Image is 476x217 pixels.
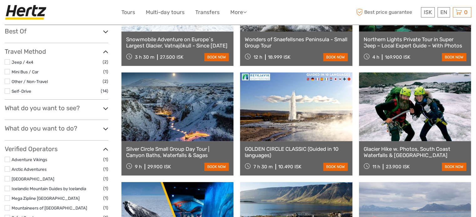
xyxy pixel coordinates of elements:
a: book now [204,53,229,61]
h3: Verified Operators [5,145,108,153]
span: (14) [101,87,108,95]
a: Glacier Hike w. Photos, South Coast Waterfalls & [GEOGRAPHIC_DATA] [364,146,466,159]
a: Mini Bus / Car [12,69,38,74]
div: 10.490 ISK [278,164,301,170]
a: GOLDEN CIRCLE CLASSIC (Guided in 10 languages) [245,146,347,159]
a: Mountaineers of [GEOGRAPHIC_DATA] [12,205,87,210]
a: Northern Lights Private Tour in Super Jeep – Local Expert Guide – With Photos [364,36,466,49]
a: Transfers [195,8,220,17]
span: 3 h 30 m [135,54,154,60]
span: 4 h [372,54,379,60]
a: More [230,8,247,17]
a: book now [442,53,466,61]
div: 169.900 ISK [385,54,410,60]
div: EN [438,7,450,17]
span: (1) [103,204,108,211]
h3: What do you want to do? [5,125,108,132]
span: 9 h [135,164,142,170]
span: 12 h [253,54,262,60]
span: (1) [103,185,108,192]
h3: What do you want to see? [5,104,108,112]
span: (2) [103,78,108,85]
span: (1) [103,165,108,173]
a: Mega Zipline [GEOGRAPHIC_DATA] [12,196,79,201]
span: (2) [103,58,108,66]
span: Best price guarantee [355,7,419,17]
a: Silver Circle Small Group Day Tour | Canyon Baths, Waterfalls & Sagas [126,146,229,159]
span: (1) [103,175,108,182]
button: Open LiveChat chat widget [72,10,79,17]
a: Multi-day tours [146,8,185,17]
span: (1) [103,195,108,202]
div: 23.900 ISK [386,164,409,170]
a: Adventure Vikings [12,157,47,162]
a: book now [323,163,348,171]
span: ISK [424,9,432,15]
a: book now [204,163,229,171]
a: Icelandic Mountain Guides by Icelandia [12,186,86,191]
div: 29.900 ISK [147,164,171,170]
span: 0 [463,9,468,15]
a: Other / Non-Travel [12,79,48,84]
a: book now [323,53,348,61]
a: Snowmobile Adventure on Europe´s Largest Glacier, Vatnajökull - Since [DATE] [126,36,229,49]
a: Tours [121,8,135,17]
a: [GEOGRAPHIC_DATA] [12,176,54,181]
div: 18.999 ISK [268,54,290,60]
p: We're away right now. Please check back later! [9,11,71,16]
a: Arctic Adventures [12,167,47,172]
span: 7 h 30 m [253,164,273,170]
span: 11 h [372,164,380,170]
img: Hertz [5,5,49,20]
a: Wonders of Snaefellsnes Peninsula - Small Group Tour [245,36,347,49]
span: (1) [103,68,108,75]
a: Jeep / 4x4 [12,60,33,65]
span: (1) [103,156,108,163]
h3: Travel Method [5,48,108,55]
a: book now [442,163,466,171]
div: 27.500 ISK [160,54,183,60]
h3: Best Of [5,27,108,35]
a: Self-Drive [12,89,31,94]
